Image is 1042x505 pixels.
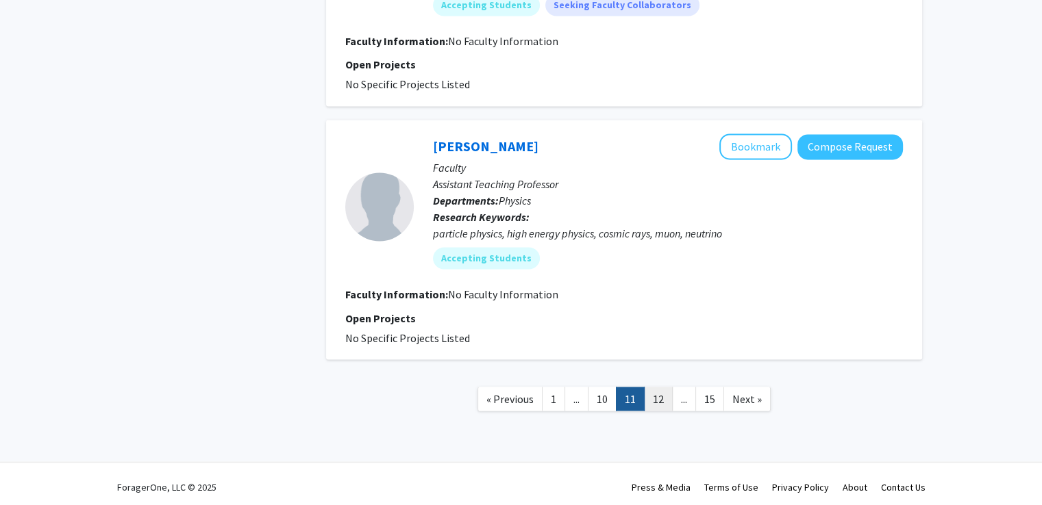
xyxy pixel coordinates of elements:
button: Add Jesse Goldman to Bookmarks [719,133,792,159]
a: About [843,480,867,493]
span: No Faculty Information [448,287,558,301]
span: No Specific Projects Listed [345,331,470,344]
a: Next [723,387,771,411]
span: ... [573,391,580,405]
mat-chip: Accepting Students [433,247,540,269]
span: Next » [732,391,762,405]
iframe: Chat [10,443,58,495]
a: Privacy Policy [772,480,829,493]
span: Physics [499,194,531,207]
b: Departments: [433,194,499,207]
a: Previous [477,387,543,411]
div: particle physics, high energy physics, cosmic rays, muon, neutrino [433,225,903,242]
span: « Previous [486,391,534,405]
a: [PERSON_NAME] [433,138,538,155]
p: Assistant Teaching Professor [433,176,903,192]
b: Faculty Information: [345,287,448,301]
p: Open Projects [345,56,903,73]
span: ... [681,391,687,405]
button: Compose Request to Jesse Goldman [797,134,903,159]
span: No Faculty Information [448,34,558,48]
a: 12 [644,387,673,411]
p: Faculty [433,159,903,176]
span: No Specific Projects Listed [345,77,470,91]
nav: Page navigation [326,373,922,428]
a: Press & Media [632,480,691,493]
a: 15 [695,387,724,411]
a: 1 [542,387,565,411]
b: Research Keywords: [433,210,530,224]
a: 10 [588,387,617,411]
a: Contact Us [881,480,926,493]
a: Terms of Use [704,480,758,493]
p: Open Projects [345,309,903,326]
a: 11 [616,387,645,411]
b: Faculty Information: [345,34,448,48]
